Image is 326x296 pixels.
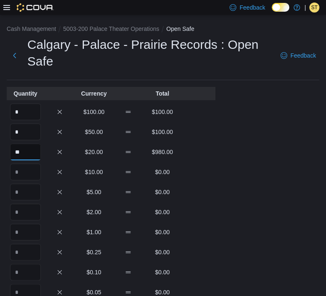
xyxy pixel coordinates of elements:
[78,128,109,136] p: $50.00
[304,3,306,13] p: |
[277,47,319,64] a: Feedback
[78,148,109,156] p: $20.00
[10,244,41,261] input: Quantity
[10,264,41,281] input: Quantity
[17,3,54,12] img: Cova
[7,25,56,32] button: Cash Management
[28,36,272,70] h1: Calgary - Palace - Prairie Records : Open Safe
[78,108,109,116] p: $100.00
[10,224,41,240] input: Quantity
[311,3,317,13] span: ST
[147,208,178,216] p: $0.00
[10,89,41,98] p: Quantity
[147,89,178,98] p: Total
[78,89,109,98] p: Currency
[7,25,319,35] nav: An example of EuiBreadcrumbs
[78,168,109,176] p: $10.00
[147,188,178,196] p: $0.00
[7,47,23,64] button: Next
[78,248,109,256] p: $0.25
[147,168,178,176] p: $0.00
[78,188,109,196] p: $5.00
[166,25,194,32] button: Open Safe
[78,208,109,216] p: $2.00
[147,108,178,116] p: $100.00
[10,144,41,160] input: Quantity
[10,204,41,220] input: Quantity
[147,148,178,156] p: $980.00
[63,25,159,32] button: 5003-200 Palace Theater Operations
[147,248,178,256] p: $0.00
[78,268,109,276] p: $0.10
[272,3,289,12] input: Dark Mode
[309,3,319,13] div: Steven Thompson
[78,228,109,236] p: $1.00
[10,164,41,180] input: Quantity
[147,268,178,276] p: $0.00
[10,124,41,140] input: Quantity
[147,128,178,136] p: $100.00
[240,3,265,12] span: Feedback
[10,184,41,200] input: Quantity
[10,104,41,120] input: Quantity
[291,51,316,60] span: Feedback
[147,228,178,236] p: $0.00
